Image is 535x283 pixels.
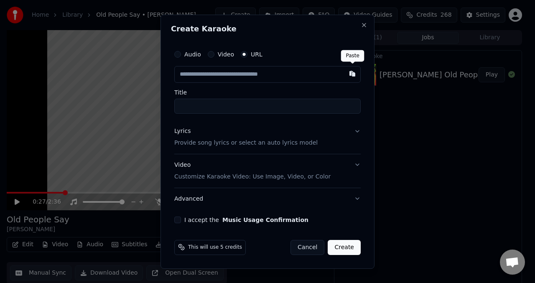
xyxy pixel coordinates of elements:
[174,188,361,209] button: Advanced
[328,240,361,255] button: Create
[222,217,308,222] button: I accept the
[218,51,234,57] label: Video
[174,127,191,135] div: Lyrics
[171,25,364,33] h2: Create Karaoke
[174,154,361,188] button: VideoCustomize Karaoke Video: Use Image, Video, or Color
[290,240,324,255] button: Cancel
[174,172,331,181] p: Customize Karaoke Video: Use Image, Video, or Color
[184,51,201,57] label: Audio
[174,139,318,147] p: Provide song lyrics or select an auto lyrics model
[174,120,361,154] button: LyricsProvide song lyrics or select an auto lyrics model
[251,51,262,57] label: URL
[174,89,361,95] label: Title
[341,50,364,62] div: Paste
[184,217,308,222] label: I accept the
[174,161,331,181] div: Video
[188,244,242,250] span: This will use 5 credits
